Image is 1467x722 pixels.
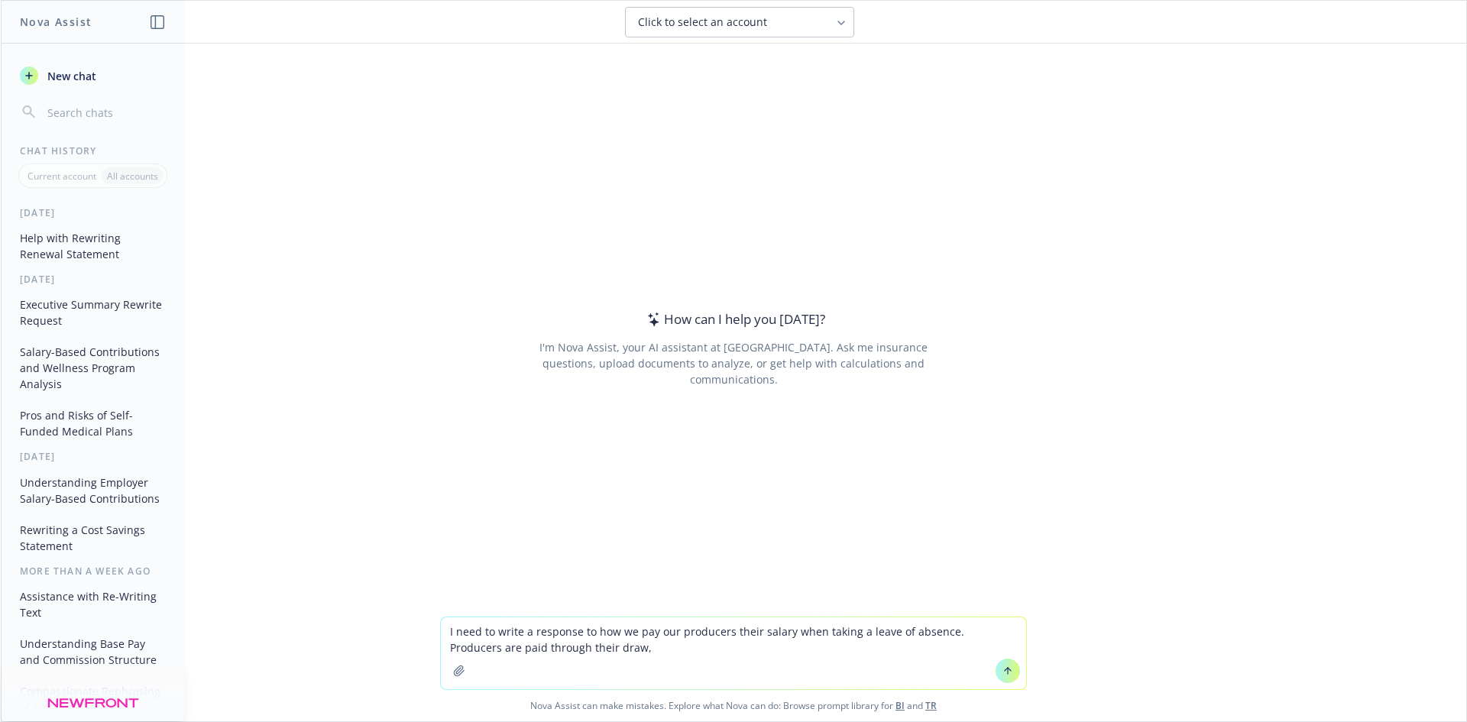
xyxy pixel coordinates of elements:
[441,617,1026,689] textarea: I need to write a response to how we pay our producers their salary when taking a leave of absenc...
[518,339,948,387] div: I'm Nova Assist, your AI assistant at [GEOGRAPHIC_DATA]. Ask me insurance questions, upload docum...
[44,102,166,123] input: Search chats
[638,15,767,30] span: Click to select an account
[2,206,184,219] div: [DATE]
[7,690,1460,721] span: Nova Assist can make mistakes. Explore what Nova can do: Browse prompt library for and
[2,450,184,463] div: [DATE]
[895,699,905,712] a: BI
[28,170,96,183] p: Current account
[14,584,172,625] button: Assistance with Re-Writing Text
[107,170,158,183] p: All accounts
[625,7,854,37] button: Click to select an account
[14,678,172,720] button: Compassionate Rephrasing of Employee Update
[2,565,184,578] div: More than a week ago
[14,631,172,672] button: Understanding Base Pay and Commission Structure
[14,292,172,333] button: Executive Summary Rewrite Request
[14,517,172,558] button: Rewriting a Cost Savings Statement
[925,699,937,712] a: TR
[14,339,172,397] button: Salary-Based Contributions and Wellness Program Analysis
[643,309,825,329] div: How can I help you [DATE]?
[20,14,92,30] h1: Nova Assist
[14,62,172,89] button: New chat
[14,470,172,511] button: Understanding Employer Salary-Based Contributions
[44,68,96,84] span: New chat
[2,144,184,157] div: Chat History
[14,403,172,444] button: Pros and Risks of Self-Funded Medical Plans
[2,273,184,286] div: [DATE]
[14,225,172,267] button: Help with Rewriting Renewal Statement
